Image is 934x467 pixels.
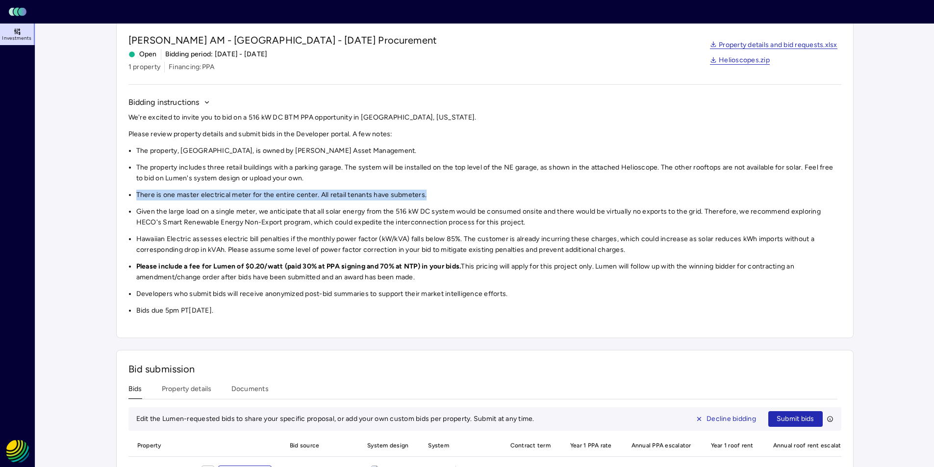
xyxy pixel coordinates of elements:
a: Helioscopes.zip [710,57,770,65]
strong: Please include a fee for Lumen of $0.20/watt (paid 30% at PPA signing and 70% at NTP) in your bids. [136,262,461,270]
a: Property details and bid requests.xlsx [710,42,837,49]
p: Please review property details and submit bids in the Developer portal. A few notes: [128,129,841,140]
li: Given the large load on a single meter, we anticipate that all solar energy from the 516 kW DC sy... [136,206,841,228]
li: The property includes three retail buildings with a parking garage. The system will be installed ... [136,162,841,184]
button: Property details [162,384,212,399]
span: Year 1 roof rent [705,435,759,456]
span: Bidding period: [DATE] - [DATE] [165,49,268,60]
li: The property, [GEOGRAPHIC_DATA], is owned by [PERSON_NAME] Asset Management. [136,146,841,156]
span: Property [128,435,202,456]
span: Year 1 PPA rate [564,435,618,456]
span: Edit the Lumen-requested bids to share your specific proposal, or add your own custom bids per pr... [136,415,534,423]
span: Investments [2,35,31,41]
button: Decline bidding [687,411,764,427]
li: This pricing will apply for this project only. Lumen will follow up with the winning bidder for c... [136,261,841,283]
span: Annual PPA escalator [626,435,697,456]
li: Hawaiian Electric assesses electric bill penalties if the monthly power factor (kW/kVA) falls bel... [136,234,841,255]
span: Bid source [284,435,353,456]
button: Documents [231,384,269,399]
span: System design [361,435,414,456]
span: Financing: PPA [169,62,214,73]
span: Bid submission [128,363,195,375]
button: Submit bids [768,411,823,427]
span: Submit bids [777,414,814,424]
span: Decline bidding [707,414,756,424]
span: Annual roof rent escalator [767,435,853,456]
li: Bids due 5pm PT[DATE]. [136,305,841,316]
button: Bids [128,384,142,399]
li: There is one master electrical meter for the entire center. All retail tenants have submeters. [136,190,841,200]
span: Bidding instructions [128,97,200,108]
span: Open [128,49,157,60]
span: System [422,435,496,456]
span: 1 property [128,62,161,73]
img: REC Solar [6,440,29,463]
p: We're excited to invite you to bid on a 516 kW DC BTM PPA opportunity in [GEOGRAPHIC_DATA], [US_S... [128,112,841,123]
button: Bidding instructions [128,97,210,108]
span: Contract term [505,435,556,456]
li: Developers who submit bids will receive anonymized post-bid summaries to support their market int... [136,289,841,299]
span: [PERSON_NAME] AM - [GEOGRAPHIC_DATA] - [DATE] Procurement [128,33,437,47]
